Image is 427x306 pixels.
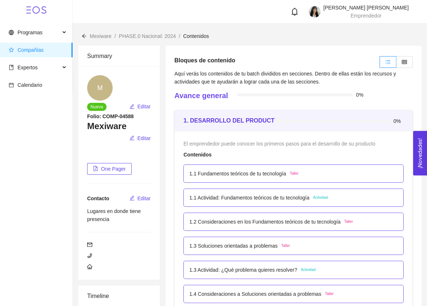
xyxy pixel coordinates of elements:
[183,141,375,147] span: El emprendedor puede conocer los primeros pasos para el desarrollo de su producto
[323,5,409,11] span: [PERSON_NAME] [PERSON_NAME]
[325,291,334,297] span: Taller
[87,163,132,175] button: file-pdfOne Pager
[183,33,209,39] span: Contenidos
[129,195,135,201] span: edit
[18,82,42,88] span: Calendario
[87,120,151,132] h3: Mexiware
[87,103,106,111] span: Nueva
[137,134,151,142] span: Editar
[189,218,341,226] p: 1.2 Consideraciones en los Fundamentos teóricos de tu tecnología
[87,195,109,201] span: Contacto
[189,170,286,178] p: 1.1 Fundamentos teóricos de tu tecnología
[18,47,44,53] span: Compañías
[290,171,299,177] span: Taller
[413,131,427,175] button: Open Feedback Widget
[9,82,14,88] span: calendar
[9,65,14,70] span: book
[101,165,126,173] span: One Pager
[356,92,366,97] span: 0%
[87,208,141,222] span: Lugares en donde tiene presencia
[87,242,92,247] span: mail
[97,75,103,101] span: M
[90,33,112,39] span: Mexiware
[82,34,87,39] span: arrow-left
[174,90,228,101] h4: Avance general
[119,33,176,39] span: PHASE.0 Nacional: 2024
[93,166,98,172] span: file-pdf
[87,46,151,66] div: Summary
[137,102,151,111] span: Editar
[129,101,151,112] button: editEditar
[174,56,235,65] h5: Bloques de contenido
[179,33,180,39] span: /
[351,13,382,19] span: Emprendedor
[129,135,135,141] span: edit
[385,59,391,65] span: unordered-list
[87,113,134,119] strong: Folio: COMP-04588
[344,219,353,225] span: Taller
[129,104,135,110] span: edit
[189,194,309,202] p: 1.1 Actividad: Fundamentos teóricos de tu tecnología
[189,266,297,274] p: 1.3 Actividad: ¿Qué problema quieres resolver?
[183,117,279,124] strong: 1. DESARROLLO DEL PRODUCTO
[393,119,404,124] span: 0%
[114,33,116,39] span: /
[174,71,396,85] span: Aquí verás los contenidos de tu batch divididos en secciones. Dentro de ellas están los recursos ...
[129,132,151,144] button: editEditar
[129,193,151,204] button: editEditar
[309,6,321,18] img: 1754519023832-IMG_4413.jpeg
[18,65,38,70] span: Expertos
[281,243,290,249] span: Taller
[183,152,211,158] strong: Contenidos
[291,8,299,16] span: bell
[87,253,92,258] span: phone
[9,47,14,53] span: star
[18,30,42,35] span: Programas
[137,194,151,202] span: Editar
[189,242,277,250] p: 1.3 Soluciones orientadas a problemas
[301,267,316,273] span: Actividad
[189,290,321,298] p: 1.4 Consideraciones a Soluciones orientadas a problemas
[87,264,92,269] span: home
[313,195,328,201] span: Actividad
[9,30,14,35] span: global
[402,59,407,65] span: table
